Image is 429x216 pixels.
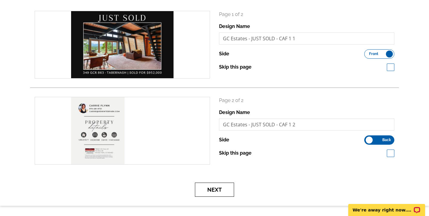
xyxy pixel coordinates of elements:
[219,109,250,116] label: Design Name
[219,63,252,71] label: Skip this page
[219,23,250,30] label: Design Name
[344,197,429,216] iframe: LiveChat chat widget
[219,150,252,157] label: Skip this page
[195,183,234,197] button: Next
[219,32,394,45] input: File Name
[369,52,378,55] span: Front
[219,119,394,131] input: File Name
[382,138,391,141] span: Back
[219,136,229,143] label: Side
[219,50,229,57] label: Side
[219,97,394,104] p: Page 2 of 2
[219,11,394,18] p: Page 1 of 2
